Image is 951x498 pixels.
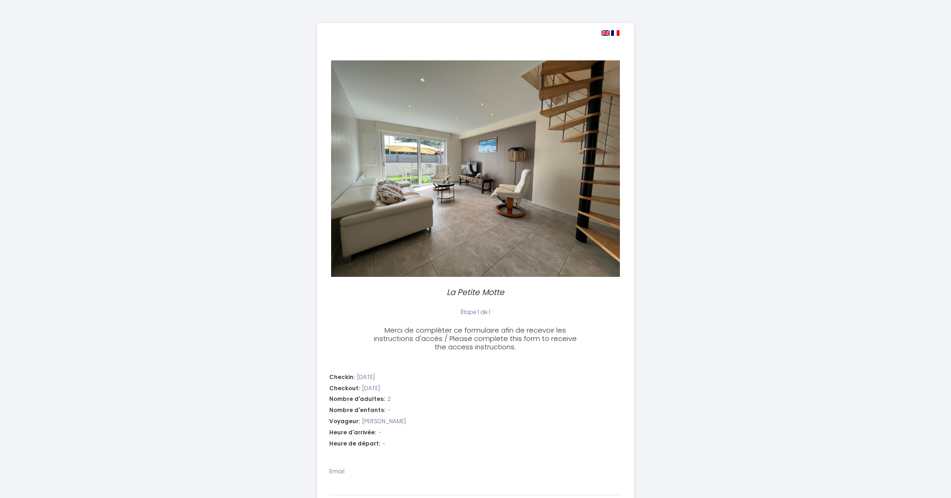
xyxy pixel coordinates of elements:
span: Nombre d'enfants: [329,406,385,415]
span: Checkout: [329,384,360,393]
span: Merci de compléter ce formulaire afin de recevoir les instructions d'accès / Please complete this... [374,325,577,352]
span: [DATE] [362,384,380,393]
span: - [378,428,381,437]
p: La Petite Motte [376,286,575,299]
img: en.png [601,30,610,36]
span: Voyageur: [329,417,360,426]
span: Heure d'arrivée: [329,428,376,437]
span: Heure de départ: [329,439,380,448]
span: 2 [387,395,391,404]
span: - [388,406,391,415]
span: Checkin: [329,373,355,382]
img: fr.png [611,30,619,36]
span: [PERSON_NAME] [362,417,406,426]
span: [DATE] [357,373,375,382]
span: Étape 1 de 1 [461,308,490,316]
span: Nombre d'adultes: [329,395,385,404]
span: - [383,439,385,448]
label: Email [329,467,345,476]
